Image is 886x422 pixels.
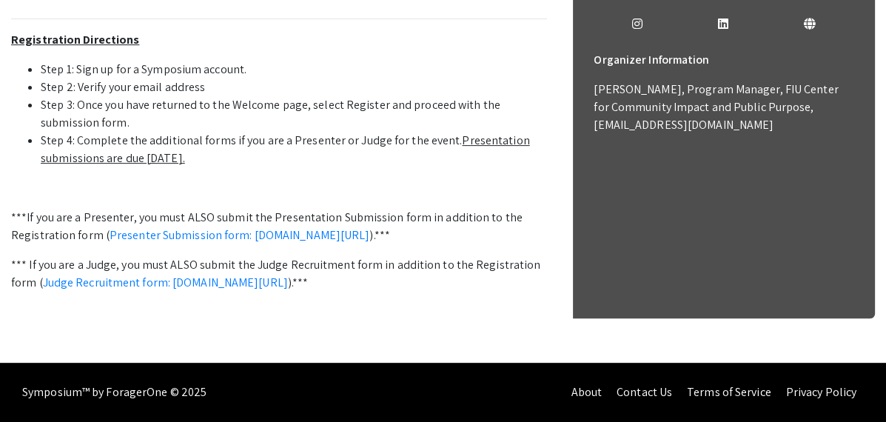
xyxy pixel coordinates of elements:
a: Judge Recruitment form: [DOMAIN_NAME][URL] [43,275,288,290]
a: Terms of Service [687,384,771,400]
u: Presentation submissions are due [DATE]. [41,133,530,166]
li: Step 2: Verify your email address [41,78,547,96]
a: Privacy Policy [786,384,856,400]
p: [PERSON_NAME], Program Manager, FIU Center for Community Impact and Public Purpose, [EMAIL_ADDRES... [594,81,853,134]
a: About [571,384,602,400]
h6: Organizer Information [594,45,853,75]
a: Contact Us [617,384,672,400]
p: ***If you are a Presenter, you must ALSO submit the Presentation Submission form in addition to t... [11,209,547,244]
u: Registration Directions [11,32,139,47]
iframe: Chat [11,355,63,411]
li: Step 3: Once you have returned to the Welcome page, select Register and proceed with the submissi... [41,96,547,132]
a: Presenter Submission form: [DOMAIN_NAME][URL] [110,227,370,243]
li: Step 1: Sign up for a Symposium account. [41,61,547,78]
div: Symposium™ by ForagerOne © 2025 [22,363,207,422]
li: Step 4: Complete the additional forms if you are a Presenter or Judge for the event. [41,132,547,167]
p: *** If you are a Judge, you must ALSO submit the Judge Recruitment form in addition to the Regist... [11,256,547,292]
